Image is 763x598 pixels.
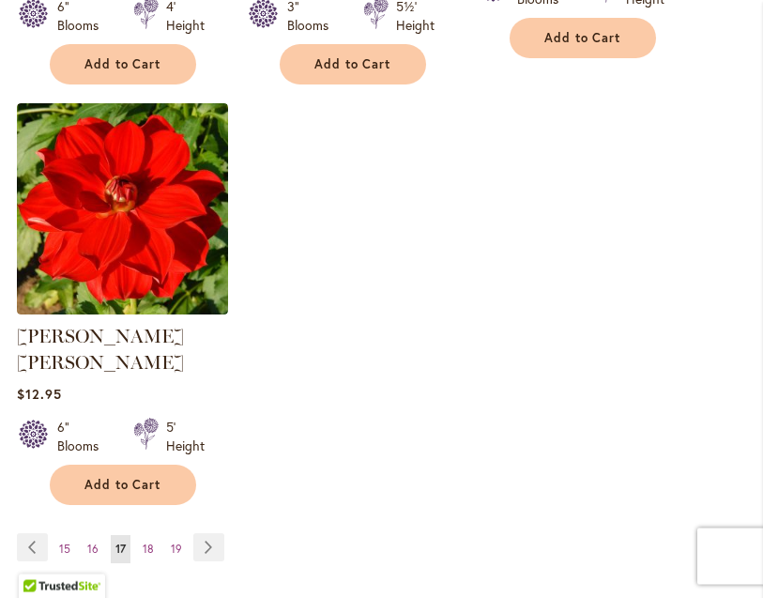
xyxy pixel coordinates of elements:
a: 19 [166,536,187,564]
span: Add to Cart [84,478,161,494]
span: 18 [143,543,154,557]
span: 17 [115,543,126,557]
span: $12.95 [17,386,62,404]
a: [PERSON_NAME] [PERSON_NAME] [17,326,184,375]
a: MOLLY ANN [17,301,228,319]
span: Add to Cart [84,57,161,73]
a: 16 [83,536,103,564]
span: 16 [87,543,99,557]
button: Add to Cart [280,45,426,85]
img: MOLLY ANN [17,104,228,315]
span: 19 [171,543,182,557]
button: Add to Cart [50,466,196,506]
button: Add to Cart [50,45,196,85]
a: 18 [138,536,159,564]
div: 5' Height [166,419,205,456]
button: Add to Cart [510,19,656,59]
div: 6" Blooms [57,419,111,456]
iframe: Launch Accessibility Center [14,531,67,584]
span: Add to Cart [314,57,391,73]
span: Add to Cart [544,31,621,47]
